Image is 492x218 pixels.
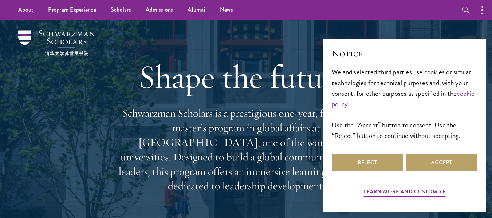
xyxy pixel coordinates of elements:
[115,106,377,193] p: Schwarzman Scholars is a prestigious one-year, fully funded master’s program in global affairs at...
[332,154,403,171] button: Reject
[332,67,477,140] div: We and selected third parties use cookies or similar technologies for technical purposes and, wit...
[18,30,95,56] img: Schwarzman Scholars
[406,154,477,171] button: Accept
[115,56,377,97] h1: Shape the future.
[364,187,446,198] button: Learn more and customize
[332,88,475,109] a: cookie policy
[332,47,477,60] h2: Notice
